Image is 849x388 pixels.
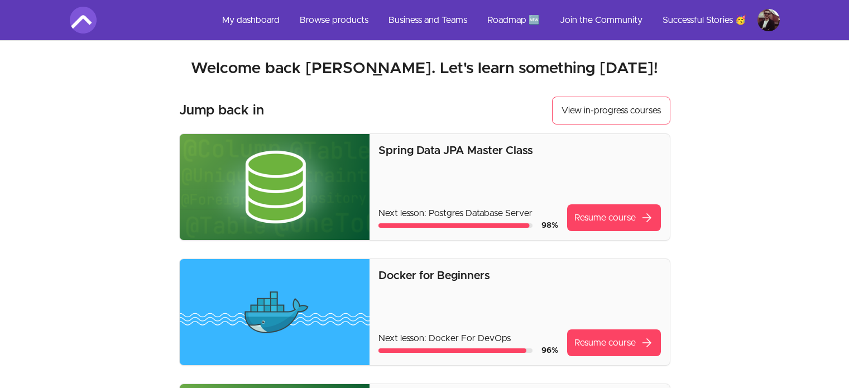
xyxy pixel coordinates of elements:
[541,347,558,355] span: 96 %
[551,7,651,33] a: Join the Community
[640,211,654,224] span: arrow_forward
[380,7,476,33] a: Business and Teams
[378,207,558,220] p: Next lesson: Postgres Database Server
[378,223,532,228] div: Course progress
[291,7,377,33] a: Browse products
[478,7,549,33] a: Roadmap 🆕
[552,97,670,124] a: View in-progress courses
[213,7,780,33] nav: Main
[378,332,558,345] p: Next lesson: Docker For DevOps
[180,134,370,240] img: Product image for Spring Data JPA Master Class
[179,102,264,119] h3: Jump back in
[378,348,532,353] div: Course progress
[567,329,661,356] a: Resume coursearrow_forward
[654,7,755,33] a: Successful Stories 🥳
[567,204,661,231] a: Resume coursearrow_forward
[70,7,97,33] img: Amigoscode logo
[541,222,558,229] span: 98 %
[640,336,654,349] span: arrow_forward
[378,268,660,284] p: Docker for Beginners
[213,7,289,33] a: My dashboard
[70,59,780,79] h2: Welcome back [PERSON_NAME]. Let's learn something [DATE]!
[378,143,660,159] p: Spring Data JPA Master Class
[757,9,780,31] img: Profile image for Vlad
[180,259,370,365] img: Product image for Docker for Beginners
